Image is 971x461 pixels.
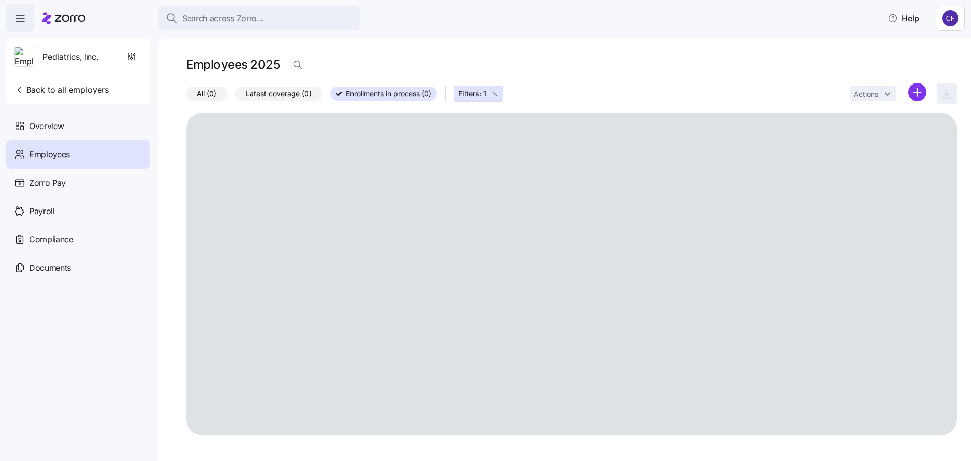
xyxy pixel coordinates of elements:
h1: Employees 2025 [186,57,280,72]
span: All (0) [197,87,216,100]
button: Search across Zorro... [158,6,360,30]
a: Documents [6,254,150,282]
a: Employees [6,140,150,169]
a: Zorro Pay [6,169,150,197]
span: Payroll [29,205,55,218]
a: Payroll [6,197,150,225]
button: Actions [850,86,896,101]
button: Filters: 1 [454,86,503,102]
span: Latest coverage (0) [246,87,312,100]
span: Help [888,12,919,24]
span: Back to all employers [14,83,109,96]
span: Employees [29,148,70,161]
span: Compliance [29,233,73,246]
button: Help [879,8,928,28]
span: Overview [29,120,64,133]
a: Compliance [6,225,150,254]
span: Zorro Pay [29,177,66,189]
span: Search across Zorro... [182,12,264,25]
a: Overview [6,112,150,140]
span: Enrollments in process (0) [346,87,431,100]
button: Back to all employers [10,79,113,100]
span: Filters: 1 [458,89,487,99]
span: Actions [854,91,878,98]
svg: add icon [908,83,926,101]
span: Documents [29,262,71,274]
img: 7d4a9558da78dc7654dde66b79f71a2e [942,10,958,26]
span: Pediatrics, Inc. [42,51,99,63]
img: Employer logo [15,47,34,67]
